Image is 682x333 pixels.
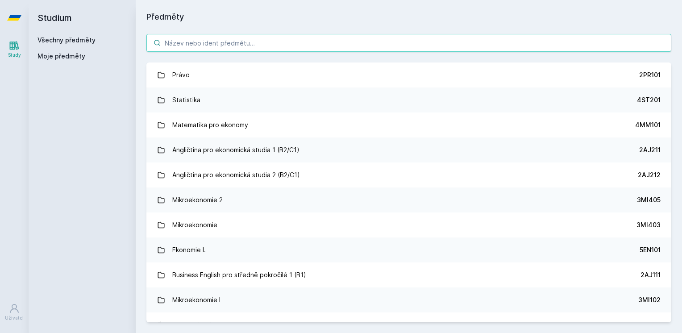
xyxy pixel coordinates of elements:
div: Angličtina pro ekonomická studia 1 (B2/C1) [172,141,299,159]
div: Mikroekonomie 2 [172,191,223,209]
input: Název nebo ident předmětu… [146,34,671,52]
div: 2PR101 [639,71,661,79]
a: Ekonomie I. 5EN101 [146,237,671,262]
a: Business English pro středně pokročilé 1 (B1) 2AJ111 [146,262,671,287]
a: Mikroekonomie 2 3MI405 [146,187,671,212]
a: Mikroekonomie 3MI403 [146,212,671,237]
h1: Předměty [146,11,671,23]
div: Mikroekonomie I [172,291,220,309]
a: Všechny předměty [37,36,96,44]
a: Angličtina pro ekonomická studia 1 (B2/C1) 2AJ211 [146,137,671,162]
a: Study [2,36,27,63]
a: Mikroekonomie I 3MI102 [146,287,671,312]
div: Právo [172,66,190,84]
a: Angličtina pro ekonomická studia 2 (B2/C1) 2AJ212 [146,162,671,187]
div: Business English pro středně pokročilé 1 (B1) [172,266,306,284]
span: Moje předměty [37,52,85,61]
div: 4MM101 [635,121,661,129]
div: Angličtina pro ekonomická studia 2 (B2/C1) [172,166,300,184]
a: Matematika pro ekonomy 4MM101 [146,112,671,137]
div: 5HD200 [636,321,661,329]
div: Statistika [172,91,200,109]
a: Právo 2PR101 [146,62,671,87]
div: 5EN101 [640,246,661,254]
div: 2AJ211 [639,146,661,154]
div: 3MI102 [638,296,661,304]
a: Statistika 4ST201 [146,87,671,112]
div: 2AJ111 [640,271,661,279]
a: Uživatel [2,299,27,326]
div: 2AJ212 [638,171,661,179]
div: Matematika pro ekonomy [172,116,248,134]
div: Uživatel [5,315,24,321]
div: Ekonomie I. [172,241,206,259]
div: 3MI405 [637,196,661,204]
div: Mikroekonomie [172,216,217,234]
div: 3MI403 [636,221,661,229]
div: 4ST201 [637,96,661,104]
div: Study [8,52,21,58]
